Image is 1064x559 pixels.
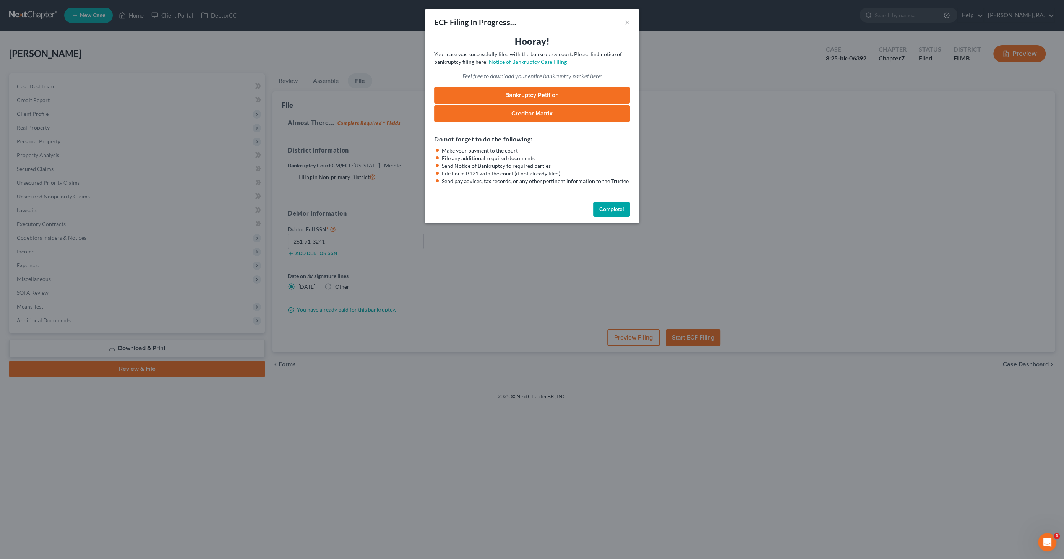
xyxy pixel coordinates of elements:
[442,162,630,170] li: Send Notice of Bankruptcy to required parties
[1038,533,1056,551] iframe: Intercom live chat
[434,51,622,65] span: Your case was successfully filed with the bankruptcy court. Please find notice of bankruptcy fili...
[1054,533,1060,539] span: 1
[593,202,630,217] button: Complete!
[434,35,630,47] h3: Hooray!
[489,58,567,65] a: Notice of Bankruptcy Case Filing
[434,17,516,28] div: ECF Filing In Progress...
[434,87,630,104] a: Bankruptcy Petition
[624,18,630,27] button: ×
[434,105,630,122] a: Creditor Matrix
[442,147,630,154] li: Make your payment to the court
[442,154,630,162] li: File any additional required documents
[442,177,630,185] li: Send pay advices, tax records, or any other pertinent information to the Trustee
[434,72,630,81] p: Feel free to download your entire bankruptcy packet here:
[442,170,630,177] li: File Form B121 with the court (if not already filed)
[434,135,630,144] h5: Do not forget to do the following:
